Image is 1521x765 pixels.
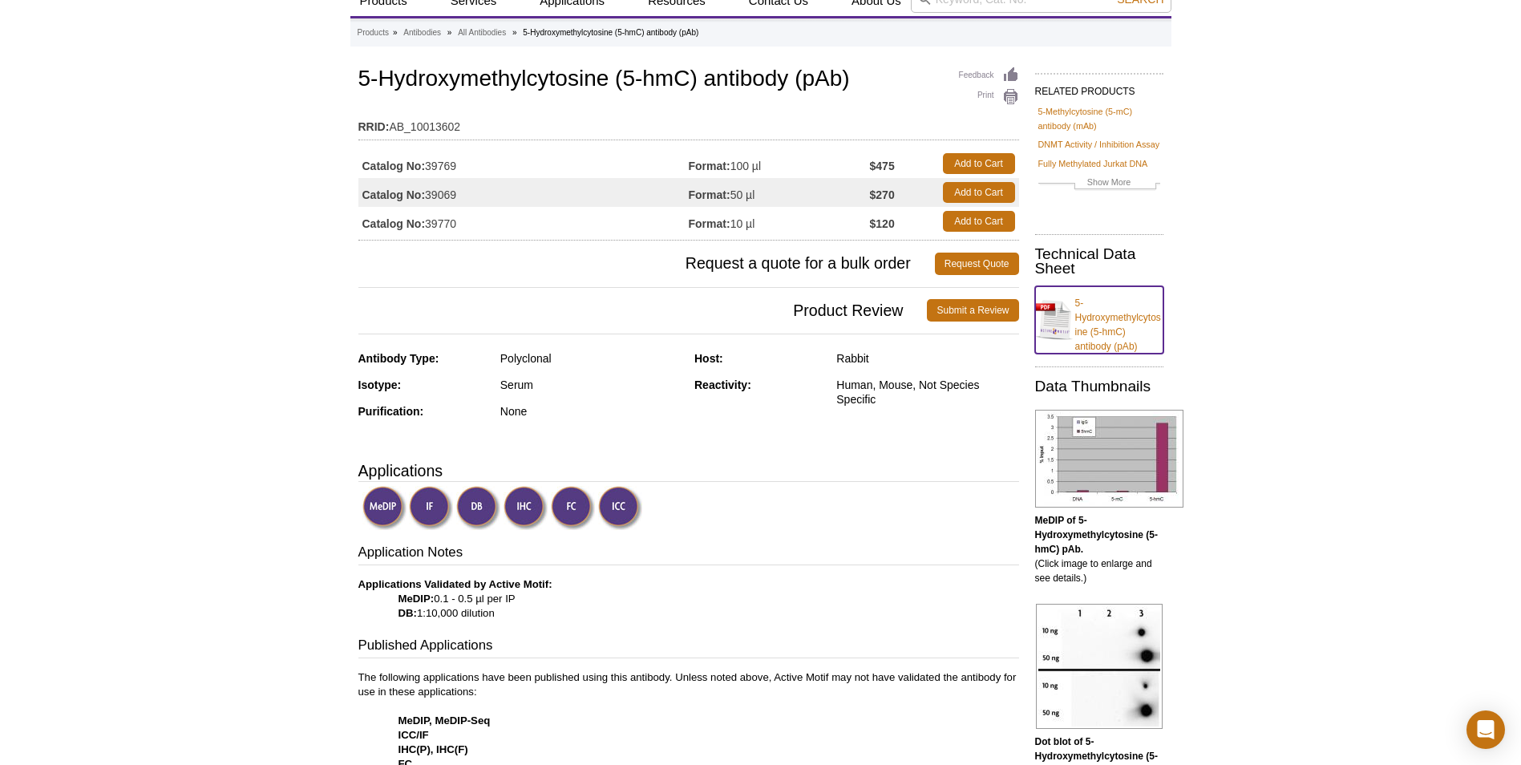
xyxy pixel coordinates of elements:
[836,351,1018,366] div: Rabbit
[358,352,439,365] strong: Antibody Type:
[1038,104,1160,133] a: 5-Methylcytosine (5-mC) antibody (mAb)
[398,743,468,755] strong: IHC(P), IHC(F)
[456,486,500,530] img: Dot Blot Validated
[358,207,689,236] td: 39770
[870,188,895,202] strong: $270
[362,159,426,173] strong: Catalog No:
[358,578,552,590] b: Applications Validated by Active Motif:
[362,188,426,202] strong: Catalog No:
[500,378,682,392] div: Serum
[358,636,1019,658] h3: Published Applications
[836,378,1018,407] div: Human, Mouse, Not Species Specific
[943,182,1015,203] a: Add to Cart
[358,253,935,275] span: Request a quote for a bulk order
[358,459,1019,483] h3: Applications
[927,299,1018,322] a: Submit a Review
[504,486,548,530] img: Immunohistochemistry Validated
[500,351,682,366] div: Polyclonal
[358,405,424,418] strong: Purification:
[358,149,689,178] td: 39769
[1035,515,1158,555] b: MeDIP of 5-Hydroxymethylcytosine (5-hmC) pAb.
[689,188,730,202] strong: Format:
[694,378,751,391] strong: Reactivity:
[358,378,402,391] strong: Isotype:
[959,88,1019,106] a: Print
[551,486,595,530] img: Flow Cytometry Validated
[1035,410,1183,508] img: 5-Hydroxymethylcytosine (5-hmC) antibody (pAb) tested by MeDIP analysis.
[358,26,389,40] a: Products
[447,28,452,37] li: »
[1466,710,1505,749] div: Open Intercom Messenger
[358,543,1019,565] h3: Application Notes
[523,28,698,37] li: 5-Hydroxymethylcytosine (5-hmC) antibody (pAb)
[403,26,441,40] a: Antibodies
[398,729,429,741] strong: ICC/IF
[1035,286,1163,354] a: 5-Hydroxymethylcytosine (5-hmC) antibody (pAb)
[1036,604,1163,729] img: 5-Hydroxymethylcytosine (5-hmC) antibody (pAb) tested by dot blot analysis.
[362,486,407,530] img: Methyl-DNA Immunoprecipitation Validated
[358,299,928,322] span: Product Review
[393,28,398,37] li: »
[870,217,895,231] strong: $120
[458,26,506,40] a: All Antibodies
[1038,137,1160,152] a: DNMT Activity / Inhibition Assay
[870,159,895,173] strong: $475
[598,486,642,530] img: Immunocytochemistry Validated
[935,253,1019,275] a: Request Quote
[1035,73,1163,102] h2: RELATED PRODUCTS
[512,28,517,37] li: »
[959,67,1019,84] a: Feedback
[409,486,453,530] img: Immunofluorescence Validated
[398,593,435,605] strong: MeDIP:
[943,153,1015,174] a: Add to Cart
[689,178,870,207] td: 50 µl
[358,178,689,207] td: 39069
[398,714,491,727] strong: MeDIP, MeDIP-Seq
[398,607,417,619] strong: DB:
[689,207,870,236] td: 10 µl
[1035,513,1163,585] p: (Click image to enlarge and see details.)
[358,67,1019,94] h1: 5-Hydroxymethylcytosine (5-hmC) antibody (pAb)
[943,211,1015,232] a: Add to Cart
[689,159,730,173] strong: Format:
[362,217,426,231] strong: Catalog No:
[358,119,390,134] strong: RRID:
[500,404,682,419] div: None
[689,217,730,231] strong: Format:
[1038,175,1160,193] a: Show More
[358,577,1019,621] p: 0.1 - 0.5 µl per IP 1:10,000 dilution
[694,352,723,365] strong: Host:
[1038,156,1148,171] a: Fully Methylated Jurkat DNA
[358,110,1019,136] td: AB_10013602
[689,149,870,178] td: 100 µl
[1035,379,1163,394] h2: Data Thumbnails
[1035,247,1163,276] h2: Technical Data Sheet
